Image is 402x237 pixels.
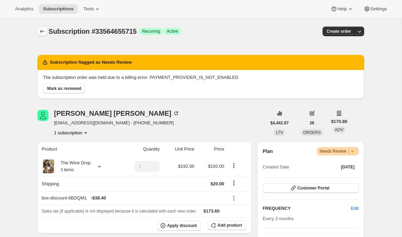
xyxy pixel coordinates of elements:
[341,164,355,170] span: [DATE]
[204,208,220,214] span: $173.60
[210,181,224,186] span: $20.00
[263,148,273,155] h2: Plan
[54,129,89,136] button: Product actions
[263,164,289,171] span: Created Date
[11,4,37,14] button: Analytics
[331,118,347,125] span: $170.88
[142,29,160,34] span: Recurring
[270,120,289,126] span: $4,442.97
[297,185,329,191] span: Customer Portal
[309,120,314,126] span: 26
[42,209,197,214] span: Sales tax (if applicable) is not displayed because it is calculated with each new order.
[48,28,137,35] span: Subscription #33564655715
[263,205,351,212] h2: FREQUENCY
[323,27,355,36] button: Create order
[303,130,320,135] span: ORDERS
[37,176,119,191] th: Shipping
[196,142,226,157] th: Price
[326,4,358,14] button: Help
[43,6,74,12] span: Subscriptions
[167,223,197,228] span: Apply discount
[228,162,239,169] button: Product actions
[208,164,224,169] span: $192.00
[50,59,132,66] h2: Subscription flagged as Needs Review
[119,142,162,157] th: Quantity
[370,6,387,12] span: Settings
[37,27,47,36] button: Subscriptions
[217,223,242,228] span: Add product
[337,6,347,12] span: Help
[83,6,94,12] span: Tools
[157,220,201,231] button: Apply discount
[335,127,344,132] span: AOV
[39,4,78,14] button: Subscriptions
[54,120,180,126] span: [EMAIL_ADDRESS][DOMAIN_NAME] · [PHONE_NUMBER]
[263,216,294,221] span: Every 3 months
[43,74,359,81] p: The subscription order was held due to a billing error: PAYMENT_PROVIDER_IS_NOT_ENABLED
[327,29,351,34] span: Create order
[37,110,48,121] span: Brad Lindamood
[15,6,33,12] span: Analytics
[351,205,359,212] span: Edit
[305,118,318,128] button: 26
[42,195,224,202] div: box-discount-6BDQM1
[61,167,74,172] small: 3 items
[47,86,81,91] span: Mark as reviewed
[167,29,178,34] span: Active
[263,183,359,193] button: Customer Portal
[359,4,391,14] button: Settings
[320,148,356,155] span: Needs Review
[43,84,85,93] button: Mark as reviewed
[208,220,246,230] button: Add product
[79,4,105,14] button: Tools
[55,159,90,173] div: The Wine Drop
[178,164,194,169] span: $192.00
[54,110,180,117] div: [PERSON_NAME] [PERSON_NAME]
[276,130,283,135] span: LTV
[91,195,106,202] span: - $38.40
[348,148,349,154] span: |
[37,142,119,157] th: Product
[266,118,293,128] button: $4,442.97
[228,179,239,187] button: Shipping actions
[347,203,363,214] button: Edit
[162,142,196,157] th: Unit Price
[337,162,359,172] button: [DATE]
